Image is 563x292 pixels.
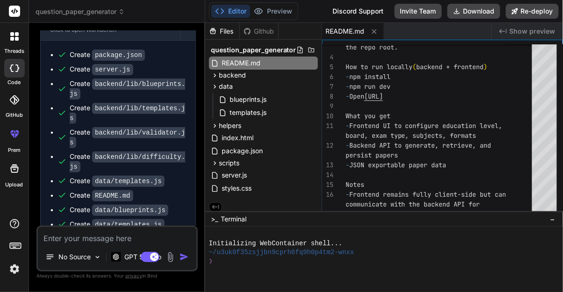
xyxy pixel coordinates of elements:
[70,151,185,172] code: backend/lib/difficulty.js
[346,72,349,81] span: -
[322,92,333,101] div: 8
[92,50,145,61] code: package.json
[92,190,133,201] code: README.md
[346,112,390,120] span: What you get
[70,127,185,148] code: backend/lib/validator.js
[550,214,556,224] span: −
[322,101,333,111] div: 9
[211,45,296,55] span: question_paper_generator
[448,4,500,19] button: Download
[322,190,333,199] div: 16
[322,170,333,180] div: 14
[221,183,253,194] span: styles.css
[6,181,23,189] label: Upload
[209,248,354,257] span: ~/u3uk0f35zsjjbn9cprh6fq9h0p4tm2-wnxx
[506,4,559,19] button: Re-deploy
[349,141,491,150] span: Backend API to generate, retrieve, and
[8,78,21,86] label: code
[205,27,239,36] div: Files
[322,160,333,170] div: 13
[94,253,101,261] img: Pick Models
[209,239,343,248] span: Initializing WebContainer shell...
[70,128,186,147] div: Create
[221,132,254,143] span: index.html
[322,72,333,82] div: 6
[413,63,417,71] span: (
[221,170,248,181] span: server.js
[111,252,121,261] img: GPT 5 Nano
[346,161,349,169] span: -
[240,27,278,36] div: Github
[180,252,189,262] img: icon
[349,121,503,130] span: Frontend UI to configure education level,
[346,210,491,218] span: server-side generation and persistence.
[346,63,413,71] span: How to run locally
[36,7,125,16] span: question_paper_generator
[209,257,214,266] span: ❯
[36,271,198,280] p: Always double-check its answers. Your in Bind
[70,176,165,186] div: Create
[219,71,246,80] span: backend
[92,219,165,230] code: data/templates.js
[349,82,390,91] span: npm run dev
[92,64,133,75] code: server.js
[549,212,557,227] button: −
[221,214,246,224] span: Terminal
[211,214,218,224] span: >_
[510,27,556,36] span: Show preview
[250,5,296,18] button: Preview
[219,158,239,168] span: scripts
[346,190,349,199] span: -
[221,145,264,157] span: package.json
[322,82,333,92] div: 7
[221,57,261,69] span: README.md
[70,220,165,229] div: Create
[346,92,349,100] span: -
[70,50,145,60] div: Create
[92,205,168,216] code: data/blueprints.js
[70,191,133,200] div: Create
[8,146,21,154] label: prem
[229,94,267,105] span: blueprints.js
[322,121,333,131] div: 11
[364,92,383,100] span: [URL]
[395,4,442,19] button: Invite Team
[349,72,390,81] span: npm install
[346,180,364,189] span: Notes
[346,43,398,51] span: the repo root.
[165,252,176,263] img: attachment
[346,82,349,91] span: -
[349,190,506,199] span: Frontend remains fully client-side but can
[70,103,185,124] code: backend/lib/templates.js
[322,111,333,121] div: 10
[346,200,480,208] span: communicate with the backend API for
[346,121,349,130] span: -
[322,62,333,72] div: 5
[70,205,168,215] div: Create
[322,52,333,62] div: 4
[219,82,233,91] span: data
[6,111,23,119] label: GitHub
[417,63,484,71] span: backend + frontend
[349,92,364,100] span: Open
[124,252,161,262] p: GPT 5 Nano
[211,5,250,18] button: Editor
[346,151,398,159] span: persist papers
[346,141,349,150] span: -
[70,103,186,123] div: Create
[125,273,142,278] span: privacy
[219,121,241,130] span: helpers
[349,161,447,169] span: JSON exportable paper data
[346,131,476,140] span: board, exam type, subjects, formats
[326,27,365,36] span: README.md
[484,63,488,71] span: )
[58,252,91,262] p: No Source
[70,64,133,74] div: Create
[229,107,267,118] span: templates.js
[70,79,186,99] div: Create
[7,261,22,277] img: settings
[70,78,185,100] code: backend/lib/blueprints.js
[4,47,24,55] label: threads
[92,176,165,187] code: data/templates.js
[322,180,333,190] div: 15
